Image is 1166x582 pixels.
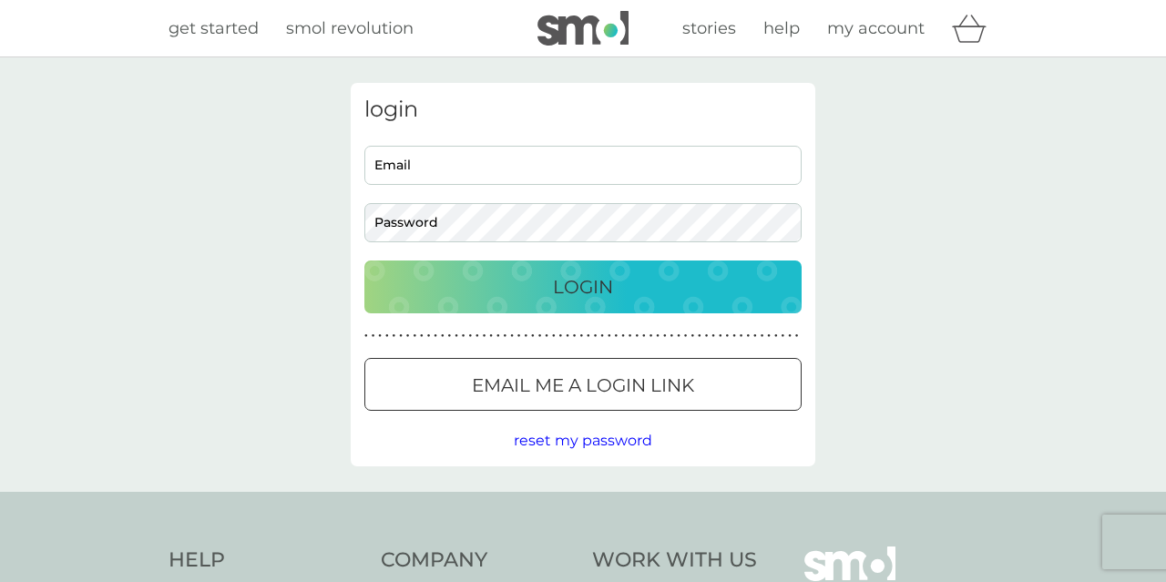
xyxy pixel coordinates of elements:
p: ● [448,332,452,341]
p: ● [399,332,403,341]
p: ● [746,332,750,341]
p: ● [427,332,431,341]
p: ● [726,332,730,341]
p: ● [538,332,542,341]
p: ● [504,332,507,341]
p: ● [566,332,569,341]
span: get started [169,18,259,38]
p: ● [670,332,674,341]
p: ● [552,332,556,341]
span: smol revolution [286,18,414,38]
a: help [763,15,800,42]
p: ● [413,332,416,341]
span: my account [827,18,925,38]
button: reset my password [514,429,652,453]
p: ● [698,332,701,341]
p: Email me a login link [472,371,694,400]
span: help [763,18,800,38]
p: ● [753,332,757,341]
p: ● [740,332,743,341]
p: ● [441,332,445,341]
p: ● [579,332,583,341]
p: ● [559,332,563,341]
p: ● [795,332,799,341]
p: ● [434,332,437,341]
p: ● [608,332,611,341]
p: ● [393,332,396,341]
span: stories [682,18,736,38]
p: ● [600,332,604,341]
p: ● [372,332,375,341]
a: smol revolution [286,15,414,42]
p: ● [468,332,472,341]
p: ● [705,332,709,341]
p: ● [524,332,527,341]
p: ● [642,332,646,341]
p: ● [378,332,382,341]
p: ● [711,332,715,341]
p: ● [635,332,639,341]
p: ● [663,332,667,341]
p: ● [531,332,535,341]
p: ● [774,332,778,341]
button: Login [364,260,802,313]
p: ● [545,332,548,341]
p: ● [677,332,680,341]
p: ● [629,332,632,341]
a: get started [169,15,259,42]
p: ● [420,332,424,341]
p: Login [553,272,613,301]
p: ● [455,332,458,341]
p: ● [510,332,514,341]
p: ● [517,332,521,341]
p: ● [767,332,771,341]
p: ● [782,332,785,341]
p: ● [496,332,500,341]
p: ● [615,332,619,341]
h3: login [364,97,802,123]
a: stories [682,15,736,42]
p: ● [719,332,722,341]
p: ● [462,332,465,341]
h4: Company [381,546,575,575]
p: ● [684,332,688,341]
p: ● [489,332,493,341]
p: ● [483,332,486,341]
p: ● [406,332,410,341]
p: ● [656,332,660,341]
p: ● [364,332,368,341]
p: ● [476,332,479,341]
div: basket [952,10,997,46]
p: ● [732,332,736,341]
a: my account [827,15,925,42]
p: ● [594,332,598,341]
p: ● [385,332,389,341]
p: ● [761,332,764,341]
p: ● [573,332,577,341]
p: ● [690,332,694,341]
span: reset my password [514,432,652,449]
h4: Help [169,546,363,575]
img: smol [537,11,629,46]
p: ● [788,332,792,341]
button: Email me a login link [364,358,802,411]
h4: Work With Us [592,546,757,575]
p: ● [587,332,590,341]
p: ● [621,332,625,341]
p: ● [649,332,653,341]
